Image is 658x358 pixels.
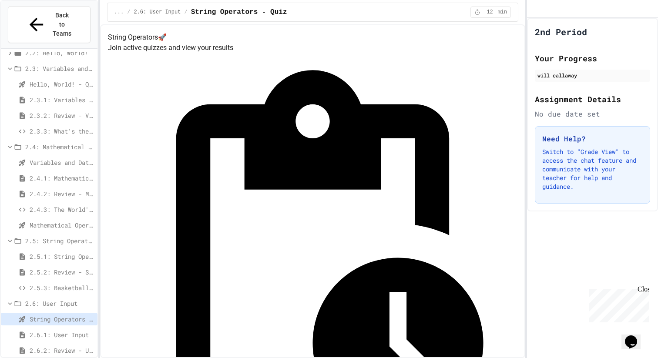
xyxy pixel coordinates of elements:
span: 2.4.2: Review - Mathematical Operators [30,189,94,198]
span: String Operators - Quiz [30,315,94,324]
span: min [498,9,507,16]
span: 2.3: Variables and Data Types [25,64,94,73]
iframe: chat widget [621,323,649,349]
span: 2.5.2: Review - String Operators [30,268,94,277]
span: 2.4.3: The World's Worst [PERSON_NAME] Market [30,205,94,214]
div: No due date set [535,109,650,119]
p: Switch to "Grade View" to access the chat feature and communicate with your teacher for help and ... [542,147,643,191]
span: 2.5.1: String Operators [30,252,94,261]
h3: Need Help? [542,134,643,144]
h1: 2nd Period [535,26,587,38]
span: / [184,9,187,16]
h2: Your Progress [535,52,650,64]
span: String Operators - Quiz [191,7,287,17]
span: Hello, World! - Quiz [30,80,94,89]
span: 2.4.1: Mathematical Operators [30,174,94,183]
span: 2.5.3: Basketballs and Footballs [30,283,94,292]
iframe: chat widget [586,285,649,322]
span: ... [114,9,124,16]
div: Chat with us now!Close [3,3,60,55]
span: 2.3.3: What's the Type? [30,127,94,136]
span: 2.6: User Input [25,299,94,308]
button: Back to Teams [8,6,91,43]
span: / [127,9,130,16]
span: 2.6.1: User Input [30,330,94,339]
span: Back to Teams [52,11,72,38]
span: Mathematical Operators - Quiz [30,221,94,230]
span: 12 [483,9,497,16]
h4: String Operators 🚀 [108,32,518,43]
span: 2.3.1: Variables and Data Types [30,95,94,104]
span: 2.3.2: Review - Variables and Data Types [30,111,94,120]
p: Join active quizzes and view your results [108,43,518,53]
span: Variables and Data types - Quiz [30,158,94,167]
span: 2.2: Hello, World! [25,48,94,57]
span: 2.6.2: Review - User Input [30,346,94,355]
span: 2.6: User Input [134,9,181,16]
span: 2.4: Mathematical Operators [25,142,94,151]
h2: Assignment Details [535,93,650,105]
div: will callaway [537,71,648,79]
span: 2.5: String Operators [25,236,94,245]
